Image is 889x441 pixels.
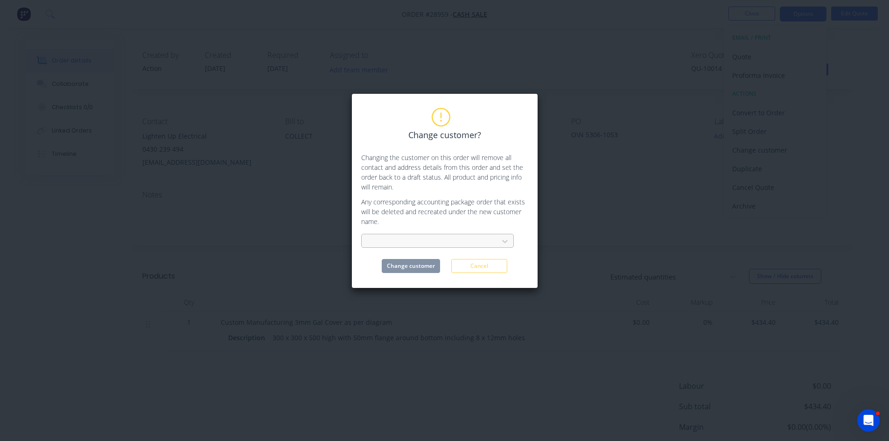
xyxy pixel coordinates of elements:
[361,153,528,192] p: Changing the customer on this order will remove all contact and address details from this order a...
[408,129,481,141] span: Change customer?
[361,197,528,226] p: Any corresponding accounting package order that exists will be deleted and recreated under the ne...
[382,259,440,273] button: Change customer
[451,259,507,273] button: Cancel
[857,409,880,432] iframe: Intercom live chat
